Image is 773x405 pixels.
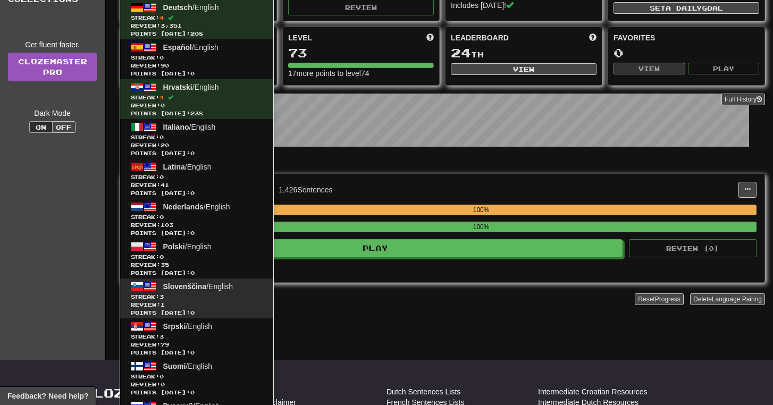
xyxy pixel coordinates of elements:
[163,3,219,12] span: / English
[120,159,273,199] a: Latina/EnglishStreak:0 Review:41Points [DATE]:0
[120,79,273,119] a: Hrvatski/EnglishStreak:4 Review:0Points [DATE]:238
[629,239,757,257] button: Review (0)
[163,322,213,331] span: / English
[279,184,332,195] div: 1,426 Sentences
[614,32,759,43] div: Favorites
[120,157,765,168] p: In Progress
[131,269,263,277] span: Points [DATE]: 0
[635,293,683,305] button: ResetProgress
[163,282,233,291] span: / English
[120,119,273,159] a: Italiano/EnglishStreak:0 Review:20Points [DATE]:0
[120,39,273,79] a: Español/EnglishStreak:0 Review:90Points [DATE]:0
[288,46,434,60] div: 73
[131,253,263,261] span: Streak:
[159,94,164,100] span: 4
[120,279,273,318] a: Slovenščina/EnglishStreak:3 Review:1Points [DATE]:0
[163,282,207,291] span: Slovenščina
[712,296,762,303] span: Language Pairing
[131,229,263,237] span: Points [DATE]: 0
[688,63,760,74] button: Play
[690,293,765,305] button: DeleteLanguage Pairing
[131,22,263,30] span: Review: 3,351
[163,242,212,251] span: / English
[8,53,97,81] a: ClozemasterPro
[288,32,312,43] span: Level
[131,333,263,341] span: Streak:
[163,203,204,211] span: Nederlands
[131,62,263,70] span: Review: 90
[163,83,192,91] span: Hrvatski
[8,39,97,50] div: Get fluent faster.
[131,309,263,317] span: Points [DATE]: 0
[159,293,164,300] span: 3
[131,293,263,301] span: Streak:
[52,121,75,133] button: Off
[451,32,509,43] span: Leaderboard
[131,301,263,309] span: Review: 1
[8,108,97,119] div: Dark Mode
[159,333,164,340] span: 3
[589,32,596,43] span: This week in points, UTC
[163,203,230,211] span: / English
[131,70,263,78] span: Points [DATE]: 0
[131,389,263,396] span: Points [DATE]: 0
[451,45,471,60] span: 24
[163,362,186,370] span: Suomi
[131,102,263,109] span: Review: 0
[131,94,263,102] span: Streak:
[163,123,216,131] span: / English
[666,4,702,12] span: a daily
[29,121,53,133] button: On
[426,32,434,43] span: Score more points to level up
[131,181,263,189] span: Review: 41
[451,63,596,75] button: View
[131,381,263,389] span: Review: 0
[163,43,219,52] span: / English
[163,163,185,171] span: Latina
[163,163,212,171] span: / English
[131,373,263,381] span: Streak:
[163,43,192,52] span: Español
[163,123,189,131] span: Italiano
[163,242,185,251] span: Polski
[131,141,263,149] span: Review: 20
[131,14,263,22] span: Streak:
[131,341,263,349] span: Review: 79
[451,46,596,60] div: th
[206,205,757,215] div: 100%
[614,2,759,14] button: Seta dailygoal
[163,83,219,91] span: / English
[163,322,186,331] span: Srpski
[288,68,434,79] div: 17 more points to level 74
[120,318,273,358] a: Srpski/EnglishStreak:3 Review:79Points [DATE]:0
[614,63,685,74] button: View
[614,46,759,60] div: 0
[386,386,460,397] a: Dutch Sentences Lists
[131,54,263,62] span: Streak:
[120,199,273,239] a: Nederlands/EnglishStreak:0 Review:103Points [DATE]:0
[131,109,263,117] span: Points [DATE]: 238
[128,239,623,257] button: Play
[131,30,263,38] span: Points [DATE]: 208
[131,189,263,197] span: Points [DATE]: 0
[131,213,263,221] span: Streak:
[131,149,263,157] span: Points [DATE]: 0
[159,214,164,220] span: 0
[159,254,164,260] span: 0
[655,296,680,303] span: Progress
[131,173,263,181] span: Streak:
[163,3,192,12] span: Deutsch
[131,349,263,357] span: Points [DATE]: 0
[538,386,647,397] a: Intermediate Croatian Resources
[131,133,263,141] span: Streak:
[159,373,164,379] span: 0
[206,222,757,232] div: 100%
[120,358,273,398] a: Suomi/EnglishStreak:0 Review:0Points [DATE]:0
[159,14,164,21] span: 4
[131,261,263,269] span: Review: 35
[7,391,88,401] span: Open feedback widget
[120,239,273,279] a: Polski/EnglishStreak:0 Review:35Points [DATE]:0
[131,221,263,229] span: Review: 103
[159,54,164,61] span: 0
[163,362,213,370] span: / English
